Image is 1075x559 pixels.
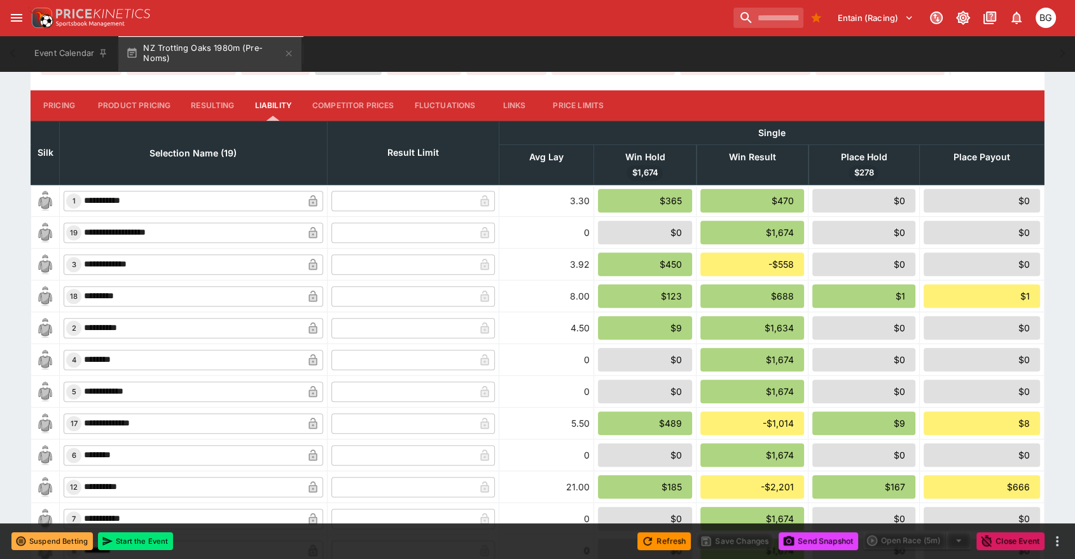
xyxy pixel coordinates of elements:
[503,385,590,398] div: 0
[118,36,302,71] button: NZ Trotting Oaks 1980m (Pre-Noms)
[924,189,1040,212] div: $0
[503,226,590,239] div: 0
[812,411,915,435] div: $9
[924,252,1040,276] div: $0
[924,507,1040,530] div: $0
[924,443,1040,467] div: $0
[35,318,55,338] img: blank-silk.png
[69,260,79,269] span: 3
[925,6,948,29] button: Connected to PK
[924,348,1040,371] div: $0
[56,9,150,18] img: PriceKinetics
[56,21,125,27] img: Sportsbook Management
[627,167,663,179] span: $1,674
[598,189,692,212] div: $365
[70,197,78,205] span: 1
[1050,534,1065,549] button: more
[812,284,915,308] div: $1
[924,475,1040,499] div: $666
[598,411,692,435] div: $489
[812,221,915,244] div: $0
[611,149,679,165] span: Win Hold
[35,445,55,466] img: blank-silk.png
[1032,4,1060,32] button: Ben Grimstone
[503,258,590,271] div: 3.92
[31,90,88,121] button: Pricing
[35,223,55,243] img: blank-silk.png
[503,417,590,430] div: 5.50
[598,380,692,403] div: $0
[88,90,181,121] button: Product Pricing
[976,532,1044,550] button: Close Event
[812,507,915,530] div: $0
[700,507,804,530] div: $1,674
[485,90,543,121] button: Links
[812,252,915,276] div: $0
[598,348,692,371] div: $0
[327,121,499,184] th: Result Limit
[924,284,1040,308] div: $1
[35,382,55,402] img: blank-silk.png
[598,507,692,530] div: $0
[503,289,590,303] div: 8.00
[135,146,251,161] span: Selection Name (19)
[978,6,1001,29] button: Documentation
[700,316,804,340] div: $1,634
[598,475,692,499] div: $185
[67,483,80,492] span: 12
[69,514,78,523] span: 7
[700,380,804,403] div: $1,674
[700,189,804,212] div: $470
[598,221,692,244] div: $0
[503,512,590,525] div: 0
[598,252,692,276] div: $450
[35,350,55,370] img: blank-silk.png
[830,8,921,28] button: Select Tenant
[5,6,28,29] button: open drawer
[849,167,878,179] span: $278
[69,451,79,460] span: 6
[826,149,901,165] span: Place Hold
[35,286,55,307] img: blank-silk.png
[700,284,804,308] div: $688
[68,419,80,428] span: 17
[812,189,915,212] div: $0
[700,348,804,371] div: $1,674
[35,477,55,497] img: blank-silk.png
[35,413,55,434] img: blank-silk.png
[67,292,80,301] span: 18
[35,509,55,529] img: blank-silk.png
[700,411,804,435] div: -$1,014
[28,5,53,31] img: PriceKinetics Logo
[31,121,60,184] th: Silk
[503,321,590,335] div: 4.50
[35,191,55,211] img: blank-silk.png
[598,316,692,340] div: $9
[1036,8,1056,28] div: Ben Grimstone
[952,6,974,29] button: Toggle light/dark mode
[715,149,790,165] span: Win Result
[11,532,93,550] button: Suspend Betting
[924,221,1040,244] div: $0
[806,8,826,28] button: Bookmarks
[812,316,915,340] div: $0
[924,380,1040,403] div: $0
[69,324,79,333] span: 2
[924,316,1040,340] div: $0
[940,149,1024,165] span: Place Payout
[700,252,804,276] div: -$558
[637,532,691,550] button: Refresh
[69,355,79,364] span: 4
[812,380,915,403] div: $0
[812,475,915,499] div: $167
[924,411,1040,435] div: $8
[67,228,80,237] span: 19
[598,284,692,308] div: $123
[503,480,590,493] div: 21.00
[27,36,116,71] button: Event Calendar
[98,532,173,550] button: Start the Event
[598,443,692,467] div: $0
[405,90,486,121] button: Fluctuations
[733,8,803,28] input: search
[35,254,55,275] img: blank-silk.png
